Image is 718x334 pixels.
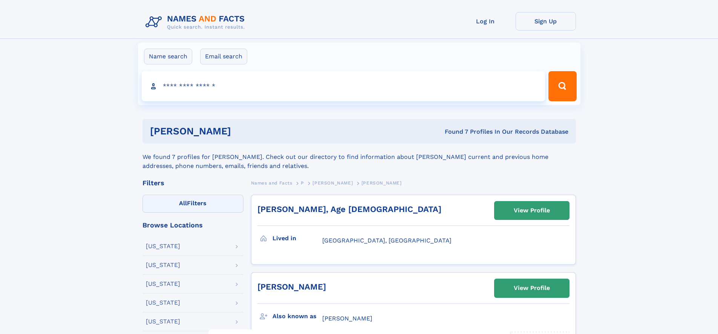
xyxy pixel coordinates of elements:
[548,71,576,101] button: Search Button
[301,180,304,186] span: P
[142,143,576,171] div: We found 7 profiles for [PERSON_NAME]. Check out our directory to find information about [PERSON_...
[494,279,569,297] a: View Profile
[312,178,353,188] a: [PERSON_NAME]
[322,237,452,244] span: [GEOGRAPHIC_DATA], [GEOGRAPHIC_DATA]
[273,310,322,323] h3: Also known as
[144,49,192,64] label: Name search
[200,49,247,64] label: Email search
[514,279,550,297] div: View Profile
[146,319,180,325] div: [US_STATE]
[146,243,180,249] div: [US_STATE]
[257,204,441,214] a: [PERSON_NAME], Age [DEMOGRAPHIC_DATA]
[361,180,402,186] span: [PERSON_NAME]
[301,178,304,188] a: P
[142,71,545,101] input: search input
[338,128,568,136] div: Found 7 Profiles In Our Records Database
[312,180,353,186] span: [PERSON_NAME]
[142,180,243,186] div: Filters
[142,222,243,229] div: Browse Locations
[273,232,322,245] h3: Lived in
[142,12,251,32] img: Logo Names and Facts
[455,12,516,31] a: Log In
[322,315,372,322] span: [PERSON_NAME]
[142,195,243,213] label: Filters
[146,262,180,268] div: [US_STATE]
[251,178,292,188] a: Names and Facts
[257,282,326,291] a: [PERSON_NAME]
[146,281,180,287] div: [US_STATE]
[494,201,569,220] a: View Profile
[146,300,180,306] div: [US_STATE]
[150,127,338,136] h1: [PERSON_NAME]
[179,200,187,207] span: All
[514,202,550,219] div: View Profile
[516,12,576,31] a: Sign Up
